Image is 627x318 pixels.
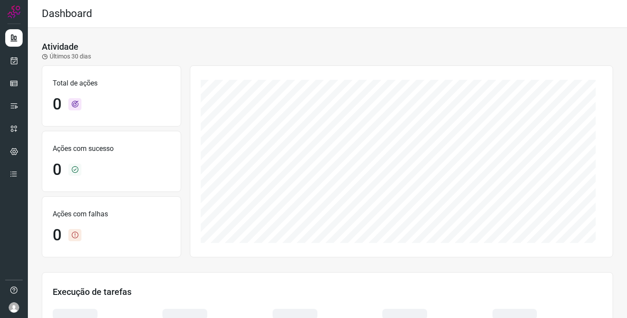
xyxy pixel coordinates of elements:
[53,287,602,297] h3: Execução de tarefas
[53,78,170,89] p: Total de ações
[53,226,61,245] h1: 0
[42,52,91,61] p: Últimos 30 dias
[53,161,61,179] h1: 0
[7,5,20,18] img: Logo
[42,7,92,20] h2: Dashboard
[53,209,170,219] p: Ações com falhas
[53,95,61,114] h1: 0
[9,302,19,313] img: avatar-user-boy.jpg
[42,41,78,52] h3: Atividade
[53,144,170,154] p: Ações com sucesso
